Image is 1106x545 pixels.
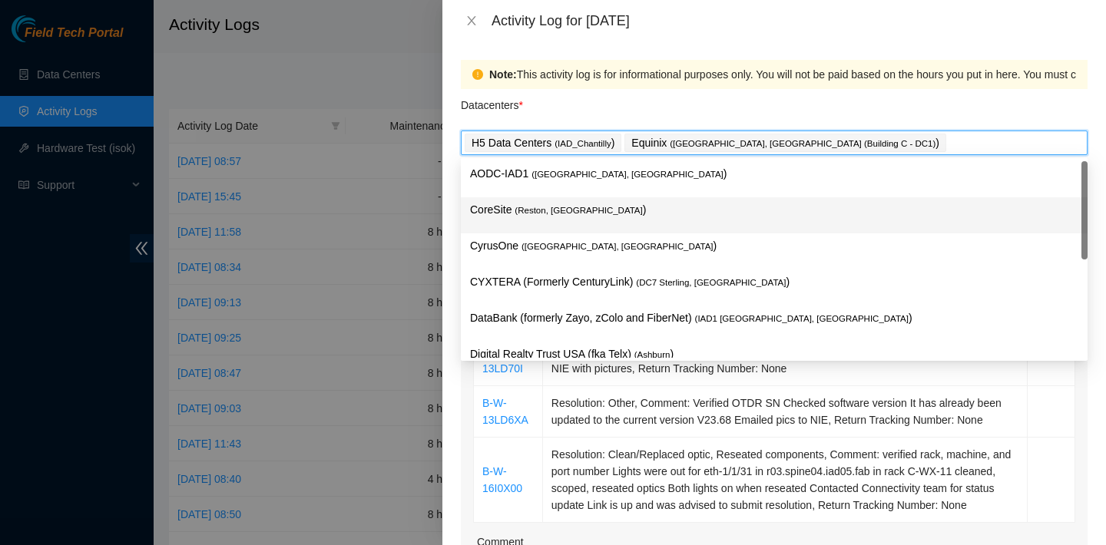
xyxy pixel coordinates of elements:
span: ( [GEOGRAPHIC_DATA], [GEOGRAPHIC_DATA] [522,242,714,251]
p: AODC-IAD1 ) [470,165,1078,183]
p: CyrusOne ) [470,237,1078,255]
p: Datacenters [461,89,523,114]
p: Digital Realty Trust USA (fka Telx) ) [470,345,1078,363]
td: Resolution: Other, Comment: Verified OTDR SN Checked software version It has already been updated... [543,386,1028,438]
span: ( DC7 Sterling, [GEOGRAPHIC_DATA] [636,278,786,287]
a: B-W-13LD6XA [482,397,528,426]
div: Activity Log for [DATE] [492,12,1088,29]
span: ( [GEOGRAPHIC_DATA], [GEOGRAPHIC_DATA] [531,170,724,179]
span: ( IAD1 [GEOGRAPHIC_DATA], [GEOGRAPHIC_DATA] [695,314,909,323]
td: Resolution: Clean/Replaced optic, Reseated components, Comment: verified rack, machine, and port ... [543,438,1028,523]
a: B-W-16I0X00 [482,465,522,494]
span: close [465,15,478,27]
p: DataBank (formerly Zayo, zColo and FiberNet) ) [470,309,1078,327]
span: ( Ashburn [634,350,671,359]
p: CoreSite ) [470,201,1078,219]
span: ( [GEOGRAPHIC_DATA], [GEOGRAPHIC_DATA] (Building C - DC1) [670,139,935,148]
span: exclamation-circle [472,69,483,80]
p: H5 Data Centers ) [472,134,614,152]
button: Close [461,14,482,28]
span: ( Reston, [GEOGRAPHIC_DATA] [515,206,642,215]
p: Equinix ) [631,134,939,152]
strong: Note: [489,66,517,83]
span: ( IAD_Chantilly [555,139,611,148]
p: CYXTERA (Formerly CenturyLink) ) [470,273,1078,291]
